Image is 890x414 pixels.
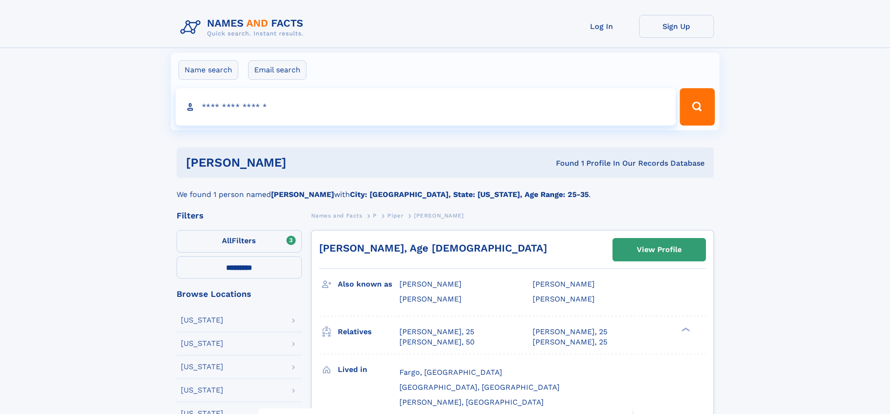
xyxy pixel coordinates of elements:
[399,327,474,337] a: [PERSON_NAME], 25
[399,295,462,303] span: [PERSON_NAME]
[177,178,714,200] div: We found 1 person named with .
[637,239,682,260] div: View Profile
[338,362,399,378] h3: Lived in
[414,212,464,219] span: [PERSON_NAME]
[533,295,595,303] span: [PERSON_NAME]
[639,15,714,38] a: Sign Up
[177,230,302,253] label: Filters
[338,324,399,340] h3: Relatives
[679,326,691,332] div: ❯
[186,157,421,168] h1: [PERSON_NAME]
[176,88,676,126] input: search input
[399,337,475,347] a: [PERSON_NAME], 50
[177,290,302,298] div: Browse Locations
[271,190,334,199] b: [PERSON_NAME]
[399,383,560,392] span: [GEOGRAPHIC_DATA], [GEOGRAPHIC_DATA]
[399,398,544,407] span: [PERSON_NAME], [GEOGRAPHIC_DATA]
[533,280,595,288] span: [PERSON_NAME]
[421,158,705,168] div: Found 1 Profile In Our Records Database
[399,280,462,288] span: [PERSON_NAME]
[319,242,547,254] a: [PERSON_NAME], Age [DEMOGRAPHIC_DATA]
[181,363,223,371] div: [US_STATE]
[177,15,311,40] img: Logo Names and Facts
[373,210,377,221] a: P
[564,15,639,38] a: Log In
[178,60,238,80] label: Name search
[387,212,403,219] span: Piper
[680,88,714,126] button: Search Button
[177,211,302,220] div: Filters
[311,210,363,221] a: Names and Facts
[248,60,306,80] label: Email search
[399,368,502,377] span: Fargo, [GEOGRAPHIC_DATA]
[373,212,377,219] span: P
[222,236,232,245] span: All
[613,239,705,261] a: View Profile
[387,210,403,221] a: Piper
[181,340,223,347] div: [US_STATE]
[533,337,607,347] a: [PERSON_NAME], 25
[181,386,223,394] div: [US_STATE]
[533,327,607,337] a: [PERSON_NAME], 25
[338,276,399,292] h3: Also known as
[181,316,223,324] div: [US_STATE]
[350,190,589,199] b: City: [GEOGRAPHIC_DATA], State: [US_STATE], Age Range: 25-35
